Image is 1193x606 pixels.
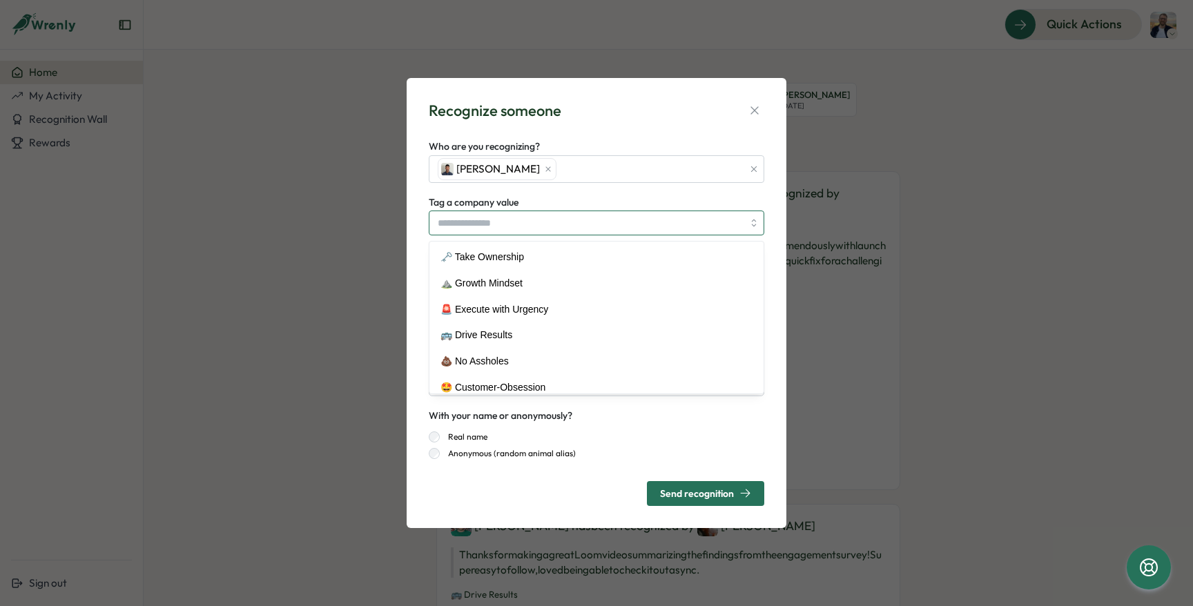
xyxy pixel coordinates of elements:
[429,195,518,211] label: Tag a company value
[432,375,761,401] div: 🤩 Customer-Obsession
[429,409,572,424] div: With your name or anonymously?
[432,322,761,349] div: 🚌 Drive Results
[429,100,561,121] div: Recognize someone
[660,487,751,499] div: Send recognition
[432,297,761,323] div: 🚨 Execute with Urgency
[440,431,487,442] label: Real name
[432,244,761,271] div: 🗝️ Take Ownership
[429,139,540,155] label: Who are you recognizing?
[432,271,761,297] div: ⛰️ Growth Mindset
[432,349,761,375] div: 💩 No Assholes
[647,481,764,506] button: Send recognition
[441,163,454,175] img: Shiven Shukla
[456,162,540,177] span: [PERSON_NAME]
[440,448,576,459] label: Anonymous (random animal alias)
